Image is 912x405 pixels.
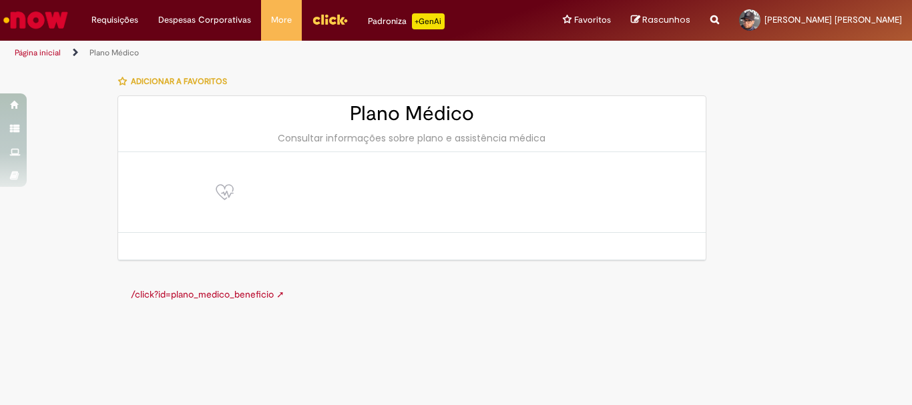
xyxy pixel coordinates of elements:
[212,179,238,206] img: Plano Médico
[131,288,284,300] a: /click?id=plano_medico_beneficio ➚
[158,13,251,27] span: Despesas Corporativas
[271,13,292,27] span: More
[15,47,61,58] a: Página inicial
[118,67,234,95] button: Adicionar a Favoritos
[631,14,690,27] a: Rascunhos
[312,9,348,29] img: click_logo_yellow_360x200.png
[132,103,692,125] h2: Plano Médico
[10,41,598,65] ul: Trilhas de página
[91,13,138,27] span: Requisições
[764,14,902,25] span: [PERSON_NAME] [PERSON_NAME]
[1,7,70,33] img: ServiceNow
[642,13,690,26] span: Rascunhos
[412,13,445,29] p: +GenAi
[131,76,227,87] span: Adicionar a Favoritos
[574,13,611,27] span: Favoritos
[132,131,692,145] div: Consultar informações sobre plano e assistência médica
[89,47,139,58] a: Plano Médico
[368,13,445,29] div: Padroniza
